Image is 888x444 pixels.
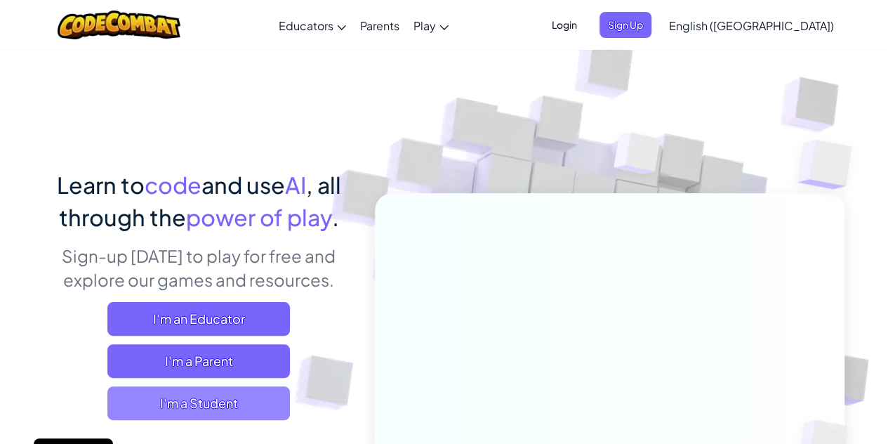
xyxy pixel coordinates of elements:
img: CodeCombat logo [58,11,180,39]
span: Play [413,18,436,33]
span: Learn to [57,171,145,199]
a: Play [406,6,456,44]
a: I'm a Parent [107,344,290,378]
span: code [145,171,201,199]
span: power of play [186,203,332,231]
span: and use [201,171,285,199]
a: Educators [272,6,353,44]
button: I'm a Student [107,386,290,420]
span: English ([GEOGRAPHIC_DATA]) [669,18,834,33]
span: Educators [279,18,333,33]
button: Sign Up [599,12,651,38]
p: Sign-up [DATE] to play for free and explore our games and resources. [44,244,354,292]
a: Parents [353,6,406,44]
a: English ([GEOGRAPHIC_DATA]) [662,6,841,44]
span: AI [285,171,306,199]
span: . [332,203,339,231]
a: I'm an Educator [107,302,290,336]
button: Login [543,12,585,38]
img: Overlap cubes [587,105,688,209]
